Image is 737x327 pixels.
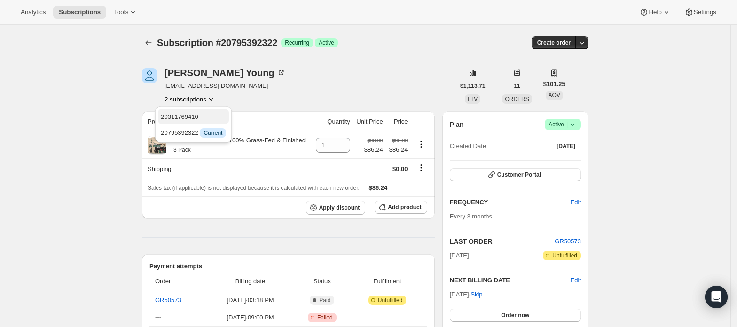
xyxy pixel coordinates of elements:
[389,145,408,155] span: $86.24
[319,39,334,47] span: Active
[142,68,157,83] span: Stanley Young
[165,94,216,104] button: Product actions
[555,238,581,245] a: GR50573
[306,201,366,215] button: Apply discount
[114,8,128,16] span: Tools
[450,213,492,220] span: Every 3 months
[414,163,429,173] button: Shipping actions
[155,314,161,321] span: ---
[368,138,383,143] small: $98.00
[353,277,421,286] span: Fulfillment
[557,142,575,150] span: [DATE]
[210,296,291,305] span: [DATE] · 03:18 PM
[142,158,312,179] th: Shipping
[161,113,198,120] span: 20311769410
[378,296,403,304] span: Unfulfilled
[285,39,309,47] span: Recurring
[158,125,229,140] button: 20795392322 InfoCurrent
[148,136,166,155] img: product img
[465,287,488,302] button: Skip
[210,313,291,322] span: [DATE] · 09:00 PM
[450,120,464,129] h2: Plan
[705,286,728,308] div: Open Intercom Messenger
[549,120,577,129] span: Active
[468,96,478,102] span: LTV
[21,8,46,16] span: Analytics
[455,79,491,93] button: $1,113.71
[312,111,353,132] th: Quantity
[565,195,587,210] button: Edit
[375,201,427,214] button: Add product
[551,140,581,153] button: [DATE]
[450,251,469,260] span: [DATE]
[649,8,661,16] span: Help
[679,6,722,19] button: Settings
[148,185,360,191] span: Sales tax (if applicable) is not displayed because it is calculated with each new order.
[364,145,383,155] span: $86.24
[165,81,286,91] span: [EMAIL_ADDRESS][DOMAIN_NAME]
[142,36,155,49] button: Subscriptions
[317,314,333,321] span: Failed
[53,6,106,19] button: Subscriptions
[505,96,529,102] span: ORDERS
[497,171,541,179] span: Customer Portal
[392,138,408,143] small: $98.00
[450,291,483,298] span: [DATE] ·
[694,8,716,16] span: Settings
[149,262,427,271] h2: Payment attempts
[319,204,360,211] span: Apply discount
[450,141,486,151] span: Created Date
[571,276,581,285] button: Edit
[543,79,565,89] span: $101.25
[634,6,676,19] button: Help
[158,109,229,124] button: 20311769410
[149,271,207,292] th: Order
[388,203,421,211] span: Add product
[165,68,286,78] div: [PERSON_NAME] Young
[450,168,581,181] button: Customer Portal
[15,6,51,19] button: Analytics
[552,252,577,259] span: Unfulfilled
[386,111,411,132] th: Price
[508,79,525,93] button: 11
[532,36,576,49] button: Create order
[414,139,429,149] button: Product actions
[157,38,277,48] span: Subscription #20795392322
[369,184,388,191] span: $86.24
[450,198,571,207] h2: FREQUENCY
[450,309,581,322] button: Order now
[319,296,330,304] span: Paid
[353,111,386,132] th: Unit Price
[155,296,181,304] a: GR50573
[460,82,485,90] span: $1,113.71
[571,198,581,207] span: Edit
[555,237,581,246] button: GR50573
[450,237,555,246] h2: LAST ORDER
[470,290,482,299] span: Skip
[142,111,312,132] th: Product
[108,6,143,19] button: Tools
[166,136,306,155] div: Beef Brisket Slabs - 100% Grass-Fed & Finished
[514,82,520,90] span: 11
[450,276,571,285] h2: NEXT BILLING DATE
[204,129,222,137] span: Current
[297,277,347,286] span: Status
[210,277,291,286] span: Billing date
[537,39,571,47] span: Create order
[392,165,408,172] span: $0.00
[566,121,568,128] span: |
[501,311,529,319] span: Order now
[59,8,101,16] span: Subscriptions
[549,92,560,99] span: AOV
[161,129,226,136] span: 20795392322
